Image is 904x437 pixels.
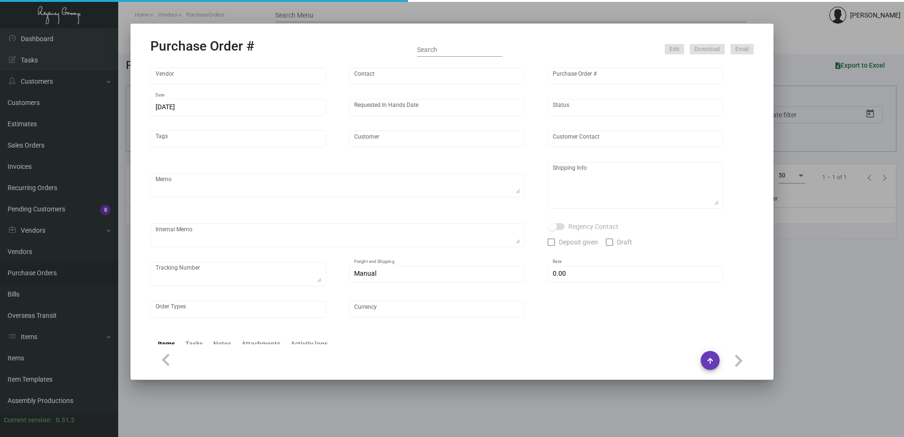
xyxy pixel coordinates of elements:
[213,339,231,349] div: Notes
[690,44,725,54] button: Download
[735,45,749,53] span: Email
[158,339,175,349] div: Items
[617,236,632,248] span: Draft
[185,339,203,349] div: Tasks
[568,221,618,232] span: Regency Contact
[665,44,684,54] button: Edit
[730,44,754,54] button: Email
[291,339,328,349] div: Activity logs
[4,415,52,425] div: Current version:
[242,339,280,349] div: Attachments
[695,45,720,53] span: Download
[56,415,75,425] div: 0.51.2
[559,236,598,248] span: Deposit given
[669,45,679,53] span: Edit
[354,270,376,277] span: Manual
[150,38,254,54] h2: Purchase Order #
